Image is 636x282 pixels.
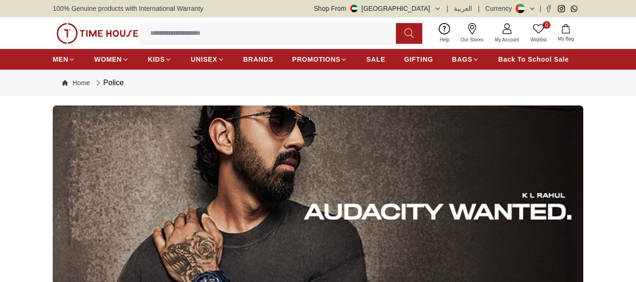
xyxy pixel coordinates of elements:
[539,4,541,13] span: |
[485,4,516,13] div: Currency
[292,55,341,64] span: PROMOTIONS
[491,36,523,43] span: My Account
[498,55,569,64] span: Back To School Sale
[53,51,75,68] a: MEN
[94,51,129,68] a: WOMEN
[366,51,385,68] a: SALE
[53,70,583,96] nav: Breadcrumb
[56,23,138,44] img: ...
[498,51,569,68] a: Back To School Sale
[243,51,274,68] a: BRANDS
[292,51,348,68] a: PROMOTIONS
[94,77,124,89] div: Police
[552,22,580,44] button: My Bag
[366,55,385,64] span: SALE
[94,55,122,64] span: WOMEN
[452,51,479,68] a: BAGS
[554,35,578,42] span: My Bag
[314,4,441,13] button: Shop From[GEOGRAPHIC_DATA]
[62,78,90,88] a: Home
[558,5,565,12] a: Instagram
[148,51,172,68] a: KIDS
[404,51,433,68] a: GIFTING
[571,5,578,12] a: Whatsapp
[452,55,472,64] span: BAGS
[447,4,449,13] span: |
[454,4,472,13] button: العربية
[243,55,274,64] span: BRANDS
[148,55,165,64] span: KIDS
[455,21,489,45] a: Our Stores
[404,55,433,64] span: GIFTING
[457,36,487,43] span: Our Stores
[436,36,453,43] span: Help
[478,4,480,13] span: |
[191,51,224,68] a: UNISEX
[527,36,550,43] span: Wishlist
[350,5,358,12] img: United Arab Emirates
[525,21,552,45] a: 0Wishlist
[434,21,455,45] a: Help
[53,4,203,13] span: 100% Genuine products with International Warranty
[53,55,68,64] span: MEN
[543,21,550,29] span: 0
[545,5,552,12] a: Facebook
[191,55,217,64] span: UNISEX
